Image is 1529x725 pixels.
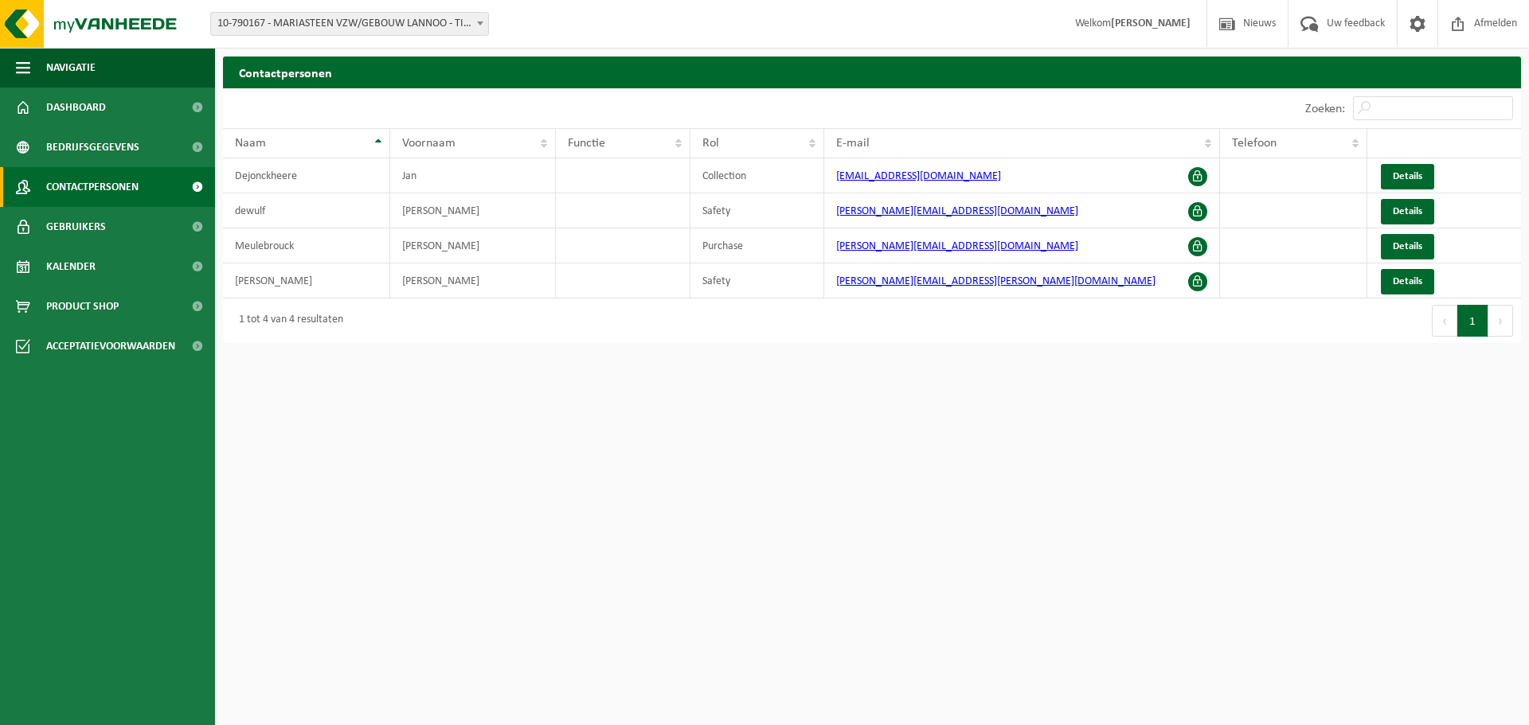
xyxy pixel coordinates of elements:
button: Next [1488,305,1513,337]
strong: [PERSON_NAME] [1111,18,1191,29]
button: 1 [1457,305,1488,337]
td: Meulebrouck [223,228,390,263]
a: [PERSON_NAME][EMAIL_ADDRESS][PERSON_NAME][DOMAIN_NAME] [836,275,1156,287]
span: Details [1393,276,1422,286]
td: [PERSON_NAME] [390,263,555,298]
td: dewulf [223,193,390,228]
h2: Contactpersonen [223,57,1521,88]
span: Bedrijfsgegevens [46,127,139,167]
span: Product Shop [46,286,119,326]
span: Kalender [46,247,96,286]
a: Details [1381,269,1434,294]
span: Dashboard [46,88,106,127]
td: Dejonckheere [223,158,390,193]
div: 1 tot 4 van 4 resultaten [231,306,343,335]
td: Purchase [690,228,824,263]
span: Navigatie [46,48,96,88]
td: Safety [690,193,824,228]
a: [PERSON_NAME][EMAIL_ADDRESS][DOMAIN_NAME] [836,240,1078,252]
span: Acceptatievoorwaarden [46,326,175,366]
td: [PERSON_NAME] [390,228,555,263]
span: 10-790167 - MARIASTEEN VZW/GEBOUW LANNOO - TIELT [210,12,489,36]
span: Rol [702,137,719,150]
label: Zoeken: [1305,103,1345,115]
span: Contactpersonen [46,167,139,207]
a: Details [1381,234,1434,259]
button: Previous [1432,305,1457,337]
span: Gebruikers [46,207,106,247]
a: [EMAIL_ADDRESS][DOMAIN_NAME] [836,170,1001,182]
a: Details [1381,199,1434,224]
td: Collection [690,158,824,193]
td: Jan [390,158,555,193]
td: Safety [690,263,824,298]
td: [PERSON_NAME] [390,193,555,228]
span: Naam [235,137,266,150]
span: Details [1393,171,1422,181]
span: 10-790167 - MARIASTEEN VZW/GEBOUW LANNOO - TIELT [211,13,488,35]
a: Details [1381,164,1434,189]
span: Details [1393,206,1422,216]
span: Voornaam [402,137,456,150]
td: [PERSON_NAME] [223,263,390,298]
span: Telefoon [1232,137,1277,150]
span: E-mail [836,137,870,150]
span: Functie [568,137,605,150]
span: Details [1393,241,1422,251]
a: [PERSON_NAME][EMAIL_ADDRESS][DOMAIN_NAME] [836,205,1078,217]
